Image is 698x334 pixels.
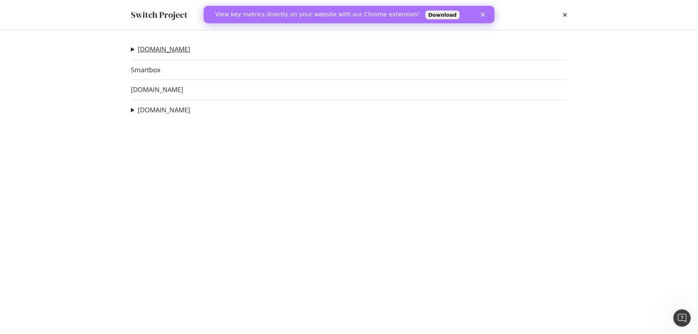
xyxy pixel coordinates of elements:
[204,6,494,23] iframe: Intercom live chat bannière
[138,106,190,114] a: [DOMAIN_NAME]
[138,45,190,53] a: [DOMAIN_NAME]
[131,45,190,54] summary: [DOMAIN_NAME]
[131,105,190,115] summary: [DOMAIN_NAME]
[673,309,691,327] iframe: Intercom live chat
[277,7,284,11] div: Fermer
[131,9,188,21] div: Switch Project
[131,66,160,74] a: Smartbox
[131,86,183,93] a: [DOMAIN_NAME]
[563,9,567,21] div: times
